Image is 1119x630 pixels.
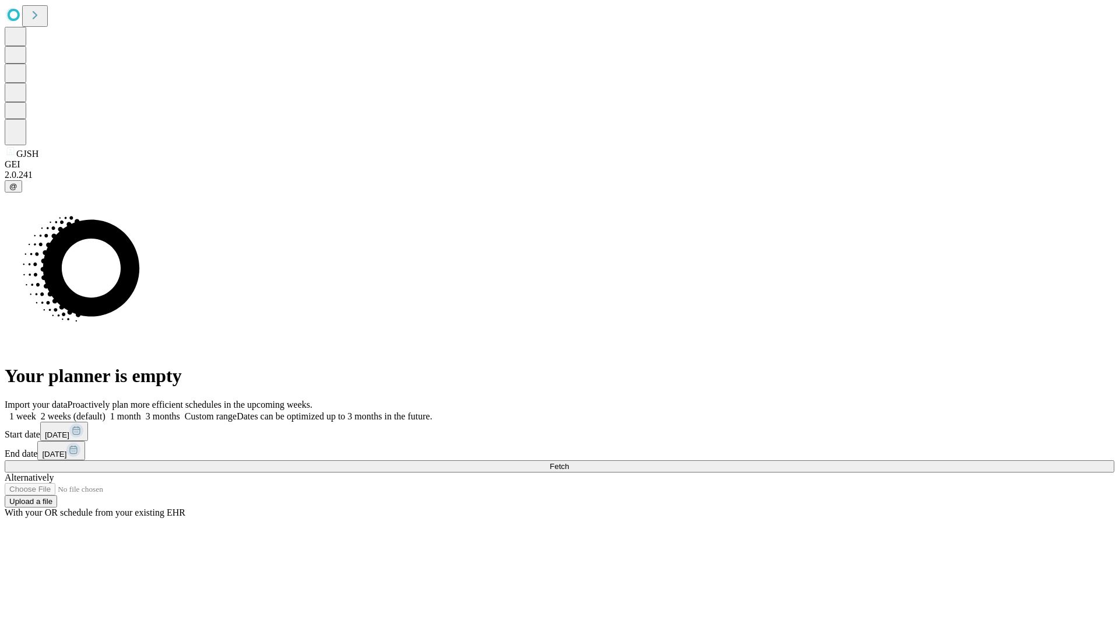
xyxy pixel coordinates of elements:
span: Fetch [550,462,569,471]
button: @ [5,180,22,192]
span: 2 weeks (default) [41,411,105,421]
span: Proactively plan more efficient schedules in the upcoming weeks. [68,400,312,409]
div: 2.0.241 [5,170,1114,180]
div: Start date [5,422,1114,441]
span: 3 months [146,411,180,421]
button: Fetch [5,460,1114,473]
button: [DATE] [40,422,88,441]
span: Alternatively [5,473,54,482]
div: GEI [5,159,1114,170]
button: [DATE] [37,441,85,460]
span: Custom range [185,411,237,421]
span: [DATE] [45,430,69,439]
span: Dates can be optimized up to 3 months in the future. [237,411,432,421]
button: Upload a file [5,495,57,508]
h1: Your planner is empty [5,365,1114,387]
div: End date [5,441,1114,460]
span: GJSH [16,149,38,159]
span: [DATE] [42,450,66,459]
span: With your OR schedule from your existing EHR [5,508,185,517]
span: Import your data [5,400,68,409]
span: 1 week [9,411,36,421]
span: @ [9,182,17,191]
span: 1 month [110,411,141,421]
